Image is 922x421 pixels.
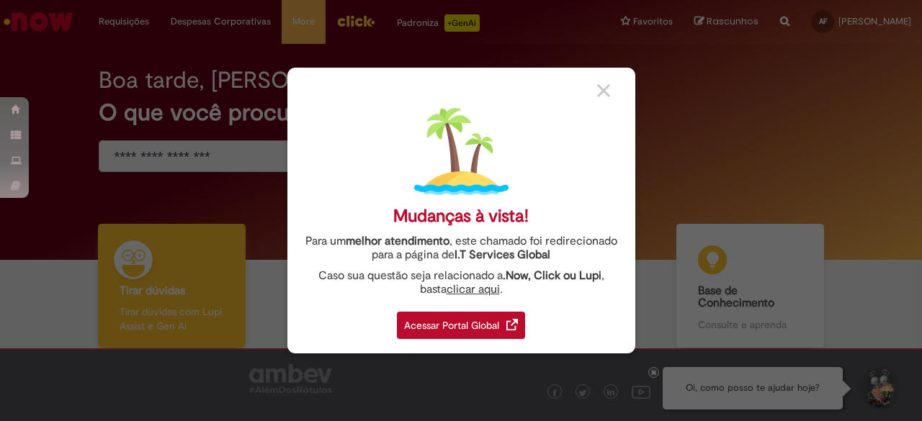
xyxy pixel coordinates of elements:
[346,234,449,248] strong: melhor atendimento
[597,84,610,97] img: close_button_grey.png
[397,312,525,339] div: Acessar Portal Global
[393,206,529,227] div: Mudanças à vista!
[298,235,625,262] div: Para um , este chamado foi redirecionado para a página de
[503,268,601,283] strong: .Now, Click ou Lupi
[506,319,518,330] img: redirect_link.png
[298,269,625,296] div: Caso sua questão seja relacionado a , basta .
[447,274,500,296] a: clicar aqui
[397,304,525,339] a: Acessar Portal Global
[455,240,550,262] a: I.T Services Global
[414,104,509,199] img: island.png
